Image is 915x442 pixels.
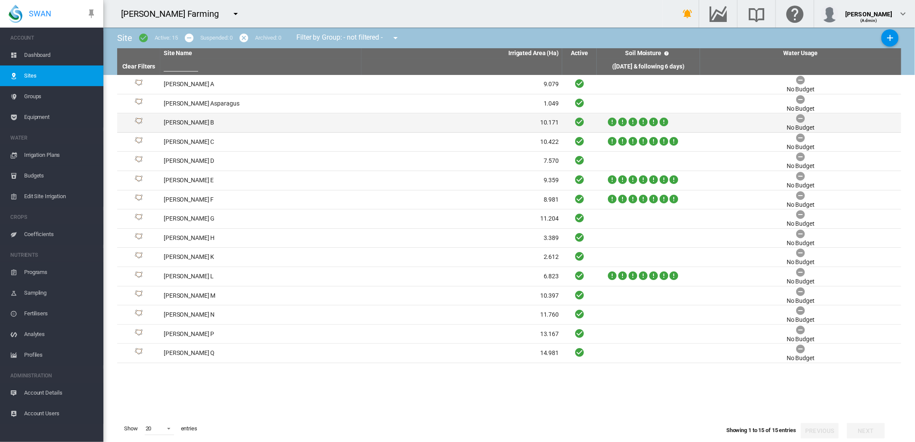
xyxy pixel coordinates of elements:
[787,297,815,305] div: No Budget
[134,156,144,166] img: 1.svg
[255,34,281,42] div: Archived: 0
[160,152,361,171] td: [PERSON_NAME] D
[160,267,361,286] td: [PERSON_NAME] L
[361,113,563,132] td: 10.171
[361,133,563,152] td: 10.422
[134,137,144,147] img: 1.svg
[787,143,815,152] div: No Budget
[117,190,901,210] tr: Site Id: 39395 [PERSON_NAME] F 8.981 No Budget
[708,9,728,19] md-icon: Go to the Data Hub
[134,194,144,205] img: 1.svg
[117,344,901,363] tr: Site Id: 39403 [PERSON_NAME] Q 14.981 No Budget
[821,5,838,22] img: profile.jpg
[24,403,96,424] span: Account Users
[700,48,901,59] th: Water Usage
[121,118,157,128] div: Site Id: 39364
[117,286,901,306] tr: Site Id: 39400 [PERSON_NAME] M 10.397 No Budget
[121,175,157,186] div: Site Id: 39394
[361,209,563,228] td: 11.204
[10,210,96,224] span: CROPS
[121,137,157,147] div: Site Id: 39392
[121,290,157,301] div: Site Id: 39400
[117,325,901,344] tr: Site Id: 39402 [PERSON_NAME] P 13.167 No Budget
[10,131,96,145] span: WATER
[746,9,767,19] md-icon: Search the knowledge base
[898,9,908,19] md-icon: icon-chevron-down
[184,33,194,43] md-icon: icon-minus-circle
[361,75,563,94] td: 9.079
[787,335,815,344] div: No Budget
[146,425,152,432] div: 20
[9,5,22,23] img: SWAN-Landscape-Logo-Colour-drop.png
[121,252,157,262] div: Site Id: 39398
[117,33,132,43] span: Site
[10,248,96,262] span: NUTRIENTS
[597,59,700,75] th: ([DATE] & following 6 days)
[134,329,144,339] img: 1.svg
[138,33,149,43] md-icon: icon-checkbox-marked-circle
[885,33,895,43] md-icon: icon-plus
[682,9,693,19] md-icon: icon-bell-ring
[290,29,407,47] div: Filter by Group: - not filtered -
[361,267,563,286] td: 6.823
[361,152,563,171] td: 7.570
[24,262,96,283] span: Programs
[24,145,96,165] span: Irrigation Plans
[134,175,144,186] img: 1.svg
[24,345,96,365] span: Profiles
[24,303,96,324] span: Fertilisers
[117,113,901,133] tr: Site Id: 39364 [PERSON_NAME] B 10.171 No Budget
[86,9,96,19] md-icon: icon-pin
[29,8,51,19] span: SWAN
[361,325,563,344] td: 13.167
[861,18,878,23] span: (Admin)
[160,305,361,324] td: [PERSON_NAME] N
[661,48,672,59] md-icon: icon-help-circle
[787,277,815,286] div: No Budget
[117,267,901,286] tr: Site Id: 39399 [PERSON_NAME] L 6.823 No Budget
[24,283,96,303] span: Sampling
[787,316,815,324] div: No Budget
[121,421,141,436] span: Show
[117,133,901,152] tr: Site Id: 39392 [PERSON_NAME] C 10.422 No Budget
[787,239,815,248] div: No Budget
[160,75,361,94] td: [PERSON_NAME] A
[787,85,815,94] div: No Budget
[121,348,157,358] div: Site Id: 39403
[160,48,361,59] th: Site Name
[117,209,901,229] tr: Site Id: 39396 [PERSON_NAME] G 11.204 No Budget
[239,33,249,43] md-icon: icon-cancel
[117,152,901,171] tr: Site Id: 39393 [PERSON_NAME] D 7.570 No Budget
[155,34,178,42] div: Active: 15
[361,190,563,209] td: 8.981
[24,65,96,86] span: Sites
[134,252,144,262] img: 1.svg
[121,8,227,20] div: [PERSON_NAME] Farming
[361,286,563,305] td: 10.397
[24,86,96,107] span: Groups
[177,421,201,436] span: entries
[24,107,96,128] span: Equipment
[160,325,361,344] td: [PERSON_NAME] P
[160,209,361,228] td: [PERSON_NAME] G
[134,290,144,301] img: 1.svg
[160,133,361,152] td: [PERSON_NAME] C
[361,248,563,267] td: 2.612
[361,344,563,363] td: 14.981
[117,229,901,248] tr: Site Id: 39397 [PERSON_NAME] H 3.389 No Budget
[24,224,96,245] span: Coefficients
[121,79,157,90] div: Site Id: 39363
[200,34,233,42] div: Suspended: 0
[121,214,157,224] div: Site Id: 39396
[121,194,157,205] div: Site Id: 39395
[134,348,144,358] img: 1.svg
[784,9,805,19] md-icon: Click here for help
[387,29,404,47] button: icon-menu-down
[787,105,815,113] div: No Budget
[160,190,361,209] td: [PERSON_NAME] F
[117,75,901,94] tr: Site Id: 39363 [PERSON_NAME] A 9.079 No Budget
[24,45,96,65] span: Dashboard
[726,427,796,433] span: Showing 1 to 15 of 15 entries
[230,9,241,19] md-icon: icon-menu-down
[10,369,96,383] span: ADMINISTRATION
